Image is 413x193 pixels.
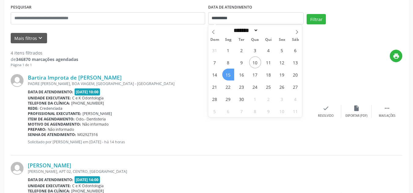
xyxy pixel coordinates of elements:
div: Página 1 de 1 [11,63,78,68]
div: 4 itens filtrados [11,50,78,56]
b: Profissional executante: [28,111,81,116]
b: Telefone da clínica: [28,101,70,106]
a: Bartira Improta de [PERSON_NAME] [28,74,122,81]
div: [PERSON_NAME], APT 02, CENTRO, [GEOGRAPHIC_DATA] [28,169,311,174]
span: Qui [262,38,275,42]
span: Credenciada [40,106,62,111]
span: Setembro 24, 2025 [249,81,261,93]
img: img [11,74,24,87]
button: Filtrar [307,14,326,24]
span: Qua [248,38,262,42]
span: Setembro 5, 2025 [276,44,288,56]
span: Ter [235,38,248,42]
span: Setembro 18, 2025 [263,69,275,80]
span: [PHONE_NUMBER] [71,101,104,106]
span: Outubro 2, 2025 [263,93,275,105]
span: C e K Odontologia [72,95,104,101]
b: Data de atendimento: [28,89,73,95]
span: Setembro 30, 2025 [236,93,248,105]
span: Setembro 23, 2025 [236,81,248,93]
span: Agosto 31, 2025 [209,44,221,56]
b: Item de agendamento: [28,116,75,122]
div: PADRE [PERSON_NAME], BOA VIAGEM, [GEOGRAPHIC_DATA] - [GEOGRAPHIC_DATA] [28,81,311,86]
div: Exportar (PDF) [345,114,367,118]
span: Dom [208,38,222,42]
span: Outubro 5, 2025 [209,105,221,117]
i: print [393,53,400,59]
span: Setembro 2, 2025 [236,44,248,56]
span: Setembro 22, 2025 [222,81,234,93]
div: Resolvido [318,114,334,118]
span: Setembro 1, 2025 [222,44,234,56]
b: Unidade executante: [28,183,71,188]
div: Mais ações [379,114,395,118]
div: de [11,56,78,63]
span: Setembro 4, 2025 [263,44,275,56]
span: Setembro 14, 2025 [209,69,221,80]
b: Senha de atendimento: [28,132,76,137]
span: M02927316 [77,132,98,137]
span: Setembro 28, 2025 [209,93,221,105]
span: Setembro 8, 2025 [222,56,234,68]
b: Motivo de agendamento: [28,122,81,127]
b: Preparo: [28,127,46,132]
span: Setembro 20, 2025 [289,69,301,80]
span: Sex [275,38,289,42]
button: print [390,50,402,62]
span: Outubro 9, 2025 [263,105,275,117]
span: Setembro 21, 2025 [209,81,221,93]
span: Setembro 19, 2025 [276,69,288,80]
span: [DATE] 14:00 [75,176,100,183]
span: [PERSON_NAME] [83,111,112,116]
span: Setembro 26, 2025 [276,81,288,93]
button: Mais filtroskeyboard_arrow_down [11,33,47,44]
span: Não informado [82,122,109,127]
span: Setembro 6, 2025 [289,44,301,56]
span: Setembro 3, 2025 [249,44,261,56]
span: Outubro 8, 2025 [249,105,261,117]
b: Data de atendimento: [28,177,73,182]
span: Setembro 27, 2025 [289,81,301,93]
span: Setembro 13, 2025 [289,56,301,68]
i:  [384,105,390,112]
label: DATA DE ATENDIMENTO [208,3,252,12]
span: Setembro 7, 2025 [209,56,221,68]
span: Outubro 3, 2025 [276,93,288,105]
span: Não informado [48,127,74,132]
span: Outubro 6, 2025 [222,105,234,117]
span: Seg [221,38,235,42]
span: Outubro 7, 2025 [236,105,248,117]
span: Outubro 11, 2025 [289,105,301,117]
span: [DATE] 10:00 [75,88,100,95]
span: Setembro 25, 2025 [263,81,275,93]
span: Sáb [289,38,302,42]
span: Setembro 11, 2025 [263,56,275,68]
span: Outubro 4, 2025 [289,93,301,105]
span: Setembro 15, 2025 [222,69,234,80]
select: Month [232,27,259,34]
b: Rede: [28,106,39,111]
span: Setembro 16, 2025 [236,69,248,80]
i: keyboard_arrow_down [37,35,44,41]
a: [PERSON_NAME] [28,162,71,169]
span: Setembro 17, 2025 [249,69,261,80]
span: Setembro 10, 2025 [249,56,261,68]
p: Solicitado por [PERSON_NAME] em [DATE] - há 14 horas [28,139,311,145]
span: Setembro 29, 2025 [222,93,234,105]
span: Setembro 9, 2025 [236,56,248,68]
span: Odo.- Dentisteria [76,116,106,122]
span: C e K Odontologia [72,183,104,188]
span: Outubro 10, 2025 [276,105,288,117]
label: PESQUISAR [11,3,31,12]
b: Unidade executante: [28,95,71,101]
span: Outubro 1, 2025 [249,93,261,105]
input: Year [258,27,278,34]
i: insert_drive_file [353,105,360,112]
i: check [323,105,329,112]
strong: 346870 marcações agendadas [16,56,78,62]
span: Setembro 12, 2025 [276,56,288,68]
img: img [11,162,24,175]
